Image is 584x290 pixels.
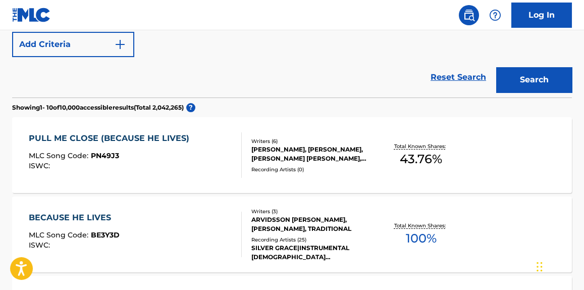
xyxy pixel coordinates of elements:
a: BECAUSE HE LIVESMLC Song Code:BE3Y3DISWC:Writers (3)ARVIDSSON [PERSON_NAME], [PERSON_NAME], TRADI... [12,197,572,272]
span: BE3Y3D [91,230,120,239]
form: Search Form [12,1,572,98]
div: Help [485,5,505,25]
span: ISWC : [29,240,52,250]
div: Writers ( 6 ) [251,137,375,145]
div: [PERSON_NAME], [PERSON_NAME], [PERSON_NAME] [PERSON_NAME], [PERSON_NAME], [PERSON_NAME] [PERSON_N... [251,145,375,163]
img: help [489,9,501,21]
span: 43.76 % [400,150,442,168]
p: Total Known Shares: [394,142,448,150]
a: Reset Search [426,66,491,88]
p: Total Known Shares: [394,222,448,229]
span: PN49J3 [91,151,119,160]
div: Recording Artists ( 25 ) [251,236,375,244]
button: Search [496,67,572,92]
span: MLC Song Code : [29,230,91,239]
div: Recording Artists ( 0 ) [251,166,375,173]
a: Public Search [459,5,479,25]
div: BECAUSE HE LIVES [29,212,120,224]
img: MLC Logo [12,8,51,22]
button: Add Criteria [12,32,134,57]
div: PULL ME CLOSE (BECAUSE HE LIVES) [29,132,194,144]
span: ? [186,103,195,112]
a: PULL ME CLOSE (BECAUSE HE LIVES)MLC Song Code:PN49J3ISWC:Writers (6)[PERSON_NAME], [PERSON_NAME],... [12,117,572,193]
div: Drag [537,252,543,282]
a: Log In [511,3,572,28]
div: SILVER GRACE|INSTRUMENTAL [DEMOGRAPHIC_DATA] SONGS|INTEGRITY WORSHIP SINGERS, [PERSON_NAME], CCV ... [251,244,375,262]
iframe: Chat Widget [534,241,584,290]
span: 100 % [406,229,437,248]
img: search [463,9,475,21]
p: Showing 1 - 10 of 10,000 accessible results (Total 2,042,265 ) [12,103,184,112]
span: ISWC : [29,161,52,170]
img: 9d2ae6d4665cec9f34b9.svg [114,38,126,51]
div: ARVIDSSON [PERSON_NAME], [PERSON_NAME], TRADITIONAL [251,215,375,233]
div: Writers ( 3 ) [251,208,375,215]
span: MLC Song Code : [29,151,91,160]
